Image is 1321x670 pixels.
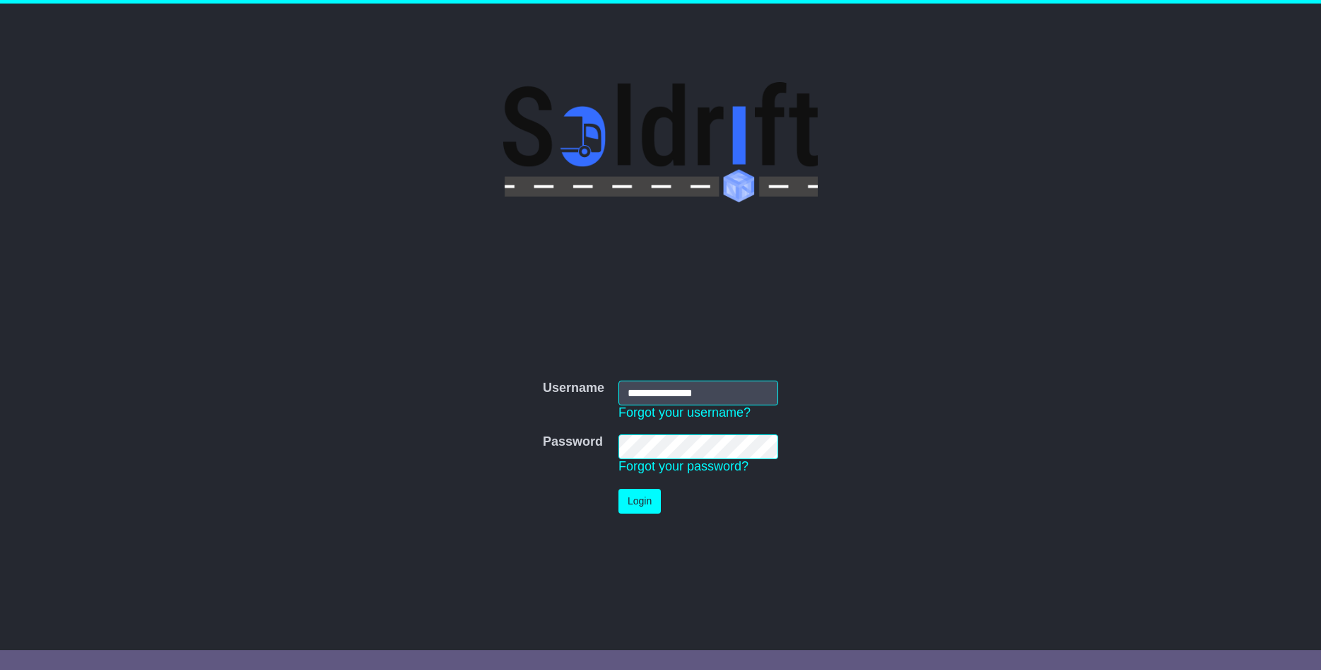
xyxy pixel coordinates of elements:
button: Login [618,489,661,514]
a: Forgot your password? [618,459,748,473]
img: Soldrift Pty Ltd [503,82,818,202]
label: Username [543,381,604,396]
a: Forgot your username? [618,405,751,420]
label: Password [543,434,603,450]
